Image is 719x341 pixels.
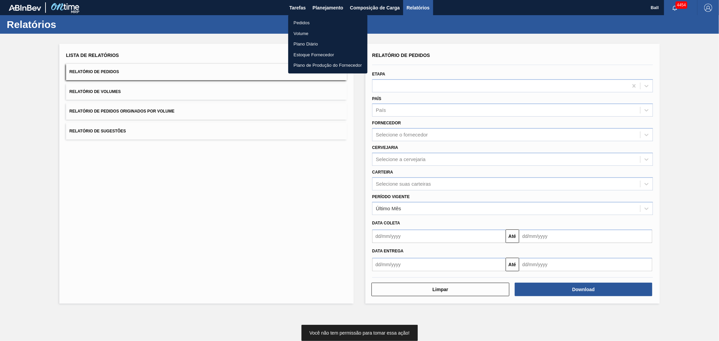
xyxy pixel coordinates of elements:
[288,18,367,28] a: Pedidos
[288,50,367,60] a: Estoque Fornecedor
[288,28,367,39] a: Volume
[288,60,367,71] a: Plano de Produção do Fornecedor
[288,39,367,50] a: Plano Diário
